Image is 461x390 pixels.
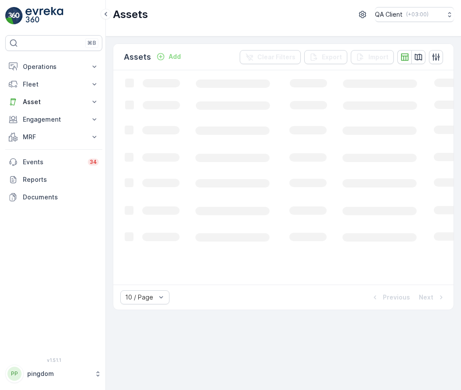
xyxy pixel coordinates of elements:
[5,7,23,25] img: logo
[322,53,342,61] p: Export
[23,80,85,89] p: Fleet
[153,51,184,62] button: Add
[23,115,85,124] p: Engagement
[240,50,301,64] button: Clear Filters
[418,292,447,303] button: Next
[5,188,102,206] a: Documents
[375,10,403,19] p: QA Client
[375,7,454,22] button: QA Client(+03:00)
[5,171,102,188] a: Reports
[90,159,97,166] p: 34
[5,128,102,146] button: MRF
[7,367,22,381] div: PP
[5,93,102,111] button: Asset
[5,111,102,128] button: Engagement
[25,7,63,25] img: logo_light-DOdMpM7g.png
[5,357,102,363] span: v 1.51.1
[5,76,102,93] button: Fleet
[257,53,295,61] p: Clear Filters
[304,50,347,64] button: Export
[370,292,411,303] button: Previous
[383,293,410,302] p: Previous
[169,52,181,61] p: Add
[23,97,85,106] p: Asset
[124,51,151,63] p: Assets
[113,7,148,22] p: Assets
[23,133,85,141] p: MRF
[351,50,394,64] button: Import
[27,369,90,378] p: pingdom
[5,365,102,383] button: PPpingdom
[368,53,389,61] p: Import
[23,175,99,184] p: Reports
[5,58,102,76] button: Operations
[406,11,429,18] p: ( +03:00 )
[87,40,96,47] p: ⌘B
[23,62,85,71] p: Operations
[23,193,99,202] p: Documents
[419,293,433,302] p: Next
[5,153,102,171] a: Events34
[23,158,83,166] p: Events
